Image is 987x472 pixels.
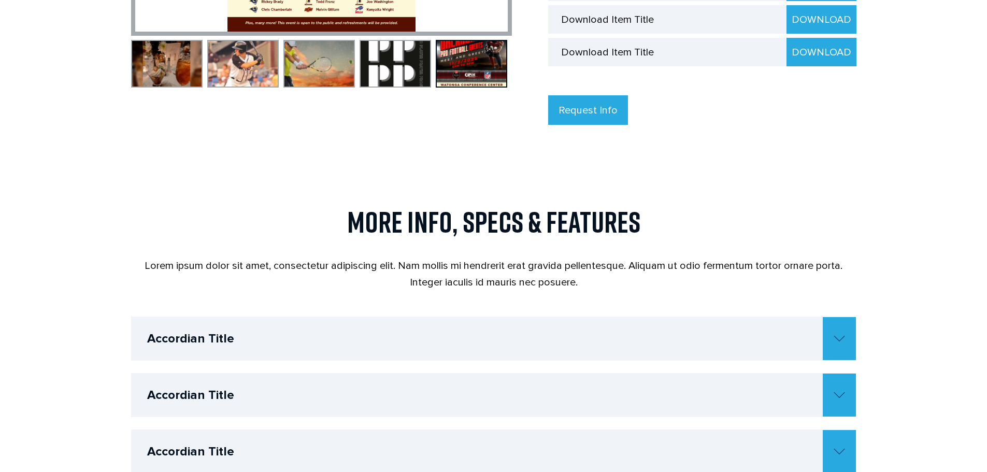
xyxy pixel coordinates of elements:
[834,448,845,455] img: arrow
[548,5,856,34] li: Download Item Title
[834,392,845,398] img: arrow
[147,374,856,417] h4: Accordian Title
[548,38,856,66] li: Download Item Title
[514,61,525,71] button: Next
[834,335,845,342] img: arrow
[131,208,856,237] h2: More Info, Specs & Features
[118,61,128,71] button: Previous
[548,95,628,125] a: Request Info
[147,317,856,360] h4: Accordian Title
[131,258,856,291] div: Lorem ipsum dolor sit amet, consectetur adipiscing elit. Nam mollis mi hendrerit erat gravida pel...
[786,5,856,34] a: Download
[786,38,856,66] a: Download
